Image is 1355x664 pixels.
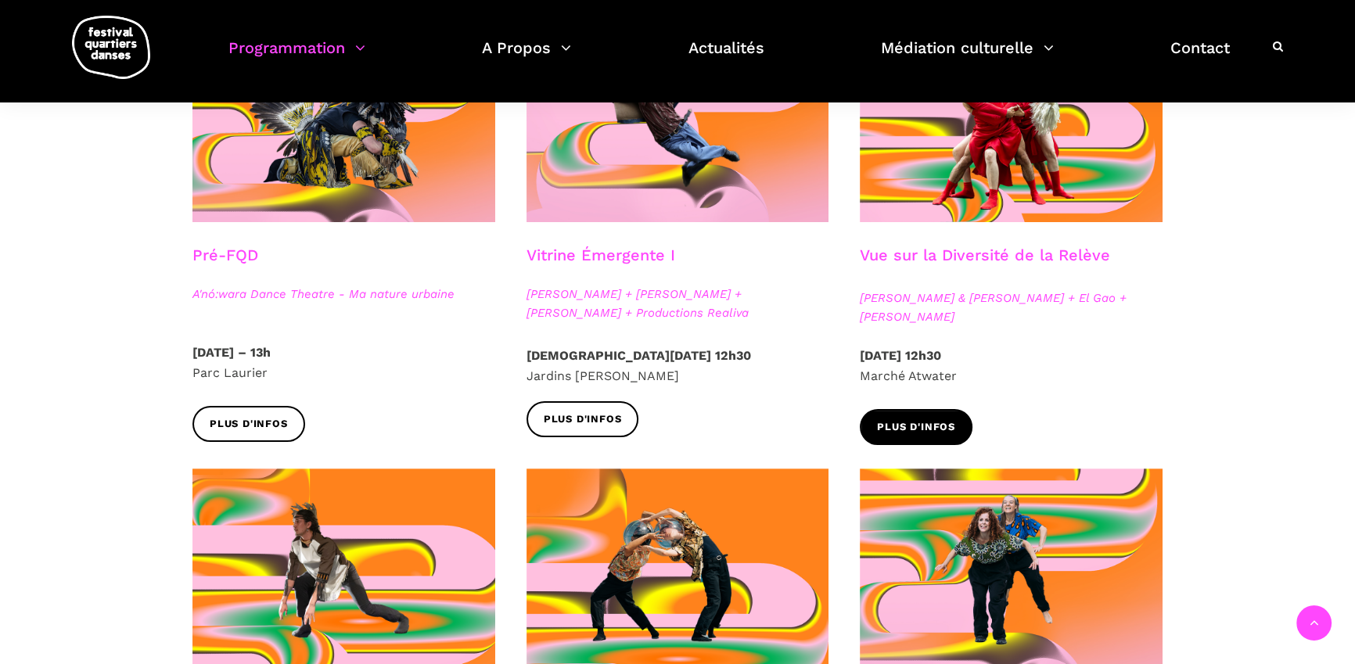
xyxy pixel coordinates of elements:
span: A'nó:wara Dance Theatre - Ma nature urbaine [192,285,495,303]
span: Plus d'infos [877,419,955,436]
strong: [DATE] – 13h [192,345,271,360]
strong: [DEMOGRAPHIC_DATA][DATE] 12h30 [527,348,751,363]
a: A Propos [482,34,571,81]
a: Plus d'infos [527,401,639,436]
a: Plus d'infos [192,406,305,441]
p: Marché Atwater [860,346,1163,386]
a: Plus d'infos [860,409,972,444]
a: Actualités [688,34,764,81]
h3: Vue sur la Diversité de la Relève [860,246,1110,285]
img: logo-fqd-med [72,16,150,79]
span: Plus d'infos [210,416,288,432]
strong: [DATE] 12h30 [860,348,941,363]
span: [PERSON_NAME] & [PERSON_NAME] + El Gao + [PERSON_NAME] [860,289,1163,326]
h3: Vitrine Émergente I [527,246,675,285]
a: Médiation culturelle [881,34,1054,81]
p: Parc Laurier [192,343,495,382]
span: Plus d'infos [544,411,622,428]
span: [PERSON_NAME] + [PERSON_NAME] + [PERSON_NAME] + Productions Realiva [527,285,829,322]
a: Contact [1170,34,1230,81]
h3: Pré-FQD [192,246,258,285]
p: Jardins [PERSON_NAME] [527,346,829,386]
a: Programmation [228,34,365,81]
